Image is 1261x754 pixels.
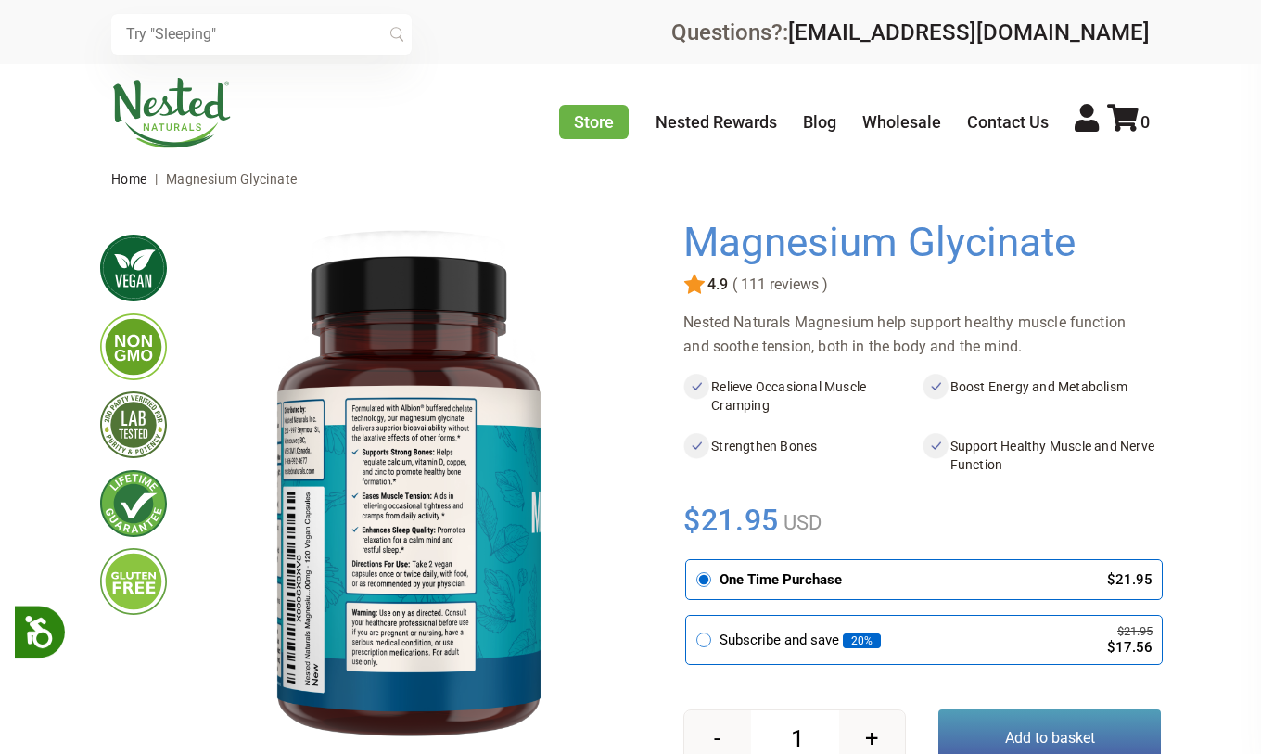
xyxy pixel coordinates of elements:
[111,172,147,186] a: Home
[100,548,167,615] img: glutenfree
[683,500,779,541] span: $21.95
[683,220,1152,266] h1: Magnesium Glycinate
[111,160,1150,198] nav: breadcrumbs
[111,78,232,148] img: Nested Naturals
[683,433,922,478] li: Strengthen Bones
[967,112,1049,132] a: Contact Us
[706,276,728,293] span: 4.9
[671,21,1150,44] div: Questions?:
[100,391,167,458] img: thirdpartytested
[559,105,629,139] a: Store
[862,112,941,132] a: Wholesale
[923,433,1161,478] li: Support Healthy Muscle and Nerve Function
[683,274,706,296] img: star.svg
[788,19,1150,45] a: [EMAIL_ADDRESS][DOMAIN_NAME]
[728,276,828,293] span: ( 111 reviews )
[111,14,412,55] input: Try "Sleeping"
[150,172,162,186] span: |
[166,172,298,186] span: Magnesium Glycinate
[100,470,167,537] img: lifetimeguarantee
[100,235,167,301] img: vegan
[100,313,167,380] img: gmofree
[803,112,836,132] a: Blog
[683,374,922,418] li: Relieve Occasional Muscle Cramping
[923,374,1161,418] li: Boost Energy and Metabolism
[779,511,822,534] span: USD
[1107,112,1150,132] a: 0
[656,112,777,132] a: Nested Rewards
[683,311,1161,359] div: Nested Naturals Magnesium help support healthy muscle function and soothe tension, both in the bo...
[1140,112,1150,132] span: 0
